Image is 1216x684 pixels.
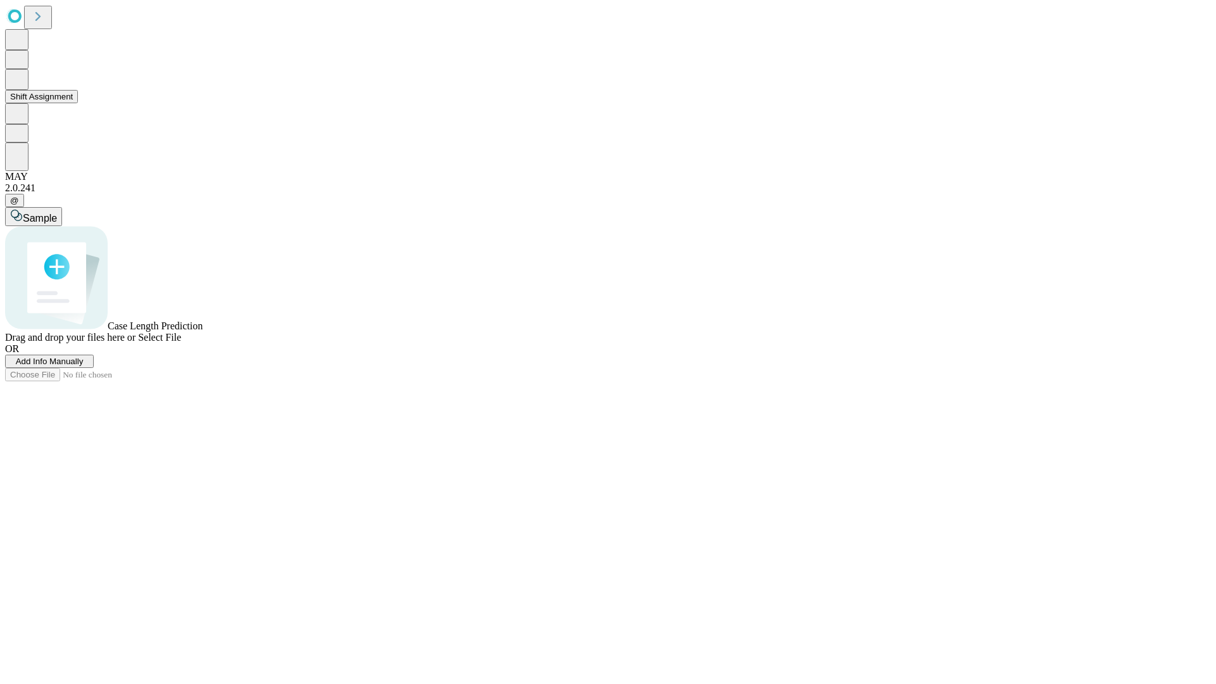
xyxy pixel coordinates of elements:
[138,332,181,343] span: Select File
[5,355,94,368] button: Add Info Manually
[5,194,24,207] button: @
[5,90,78,103] button: Shift Assignment
[10,196,19,205] span: @
[5,332,136,343] span: Drag and drop your files here or
[5,207,62,226] button: Sample
[23,213,57,224] span: Sample
[5,171,1211,182] div: MAY
[16,357,84,366] span: Add Info Manually
[108,320,203,331] span: Case Length Prediction
[5,343,19,354] span: OR
[5,182,1211,194] div: 2.0.241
